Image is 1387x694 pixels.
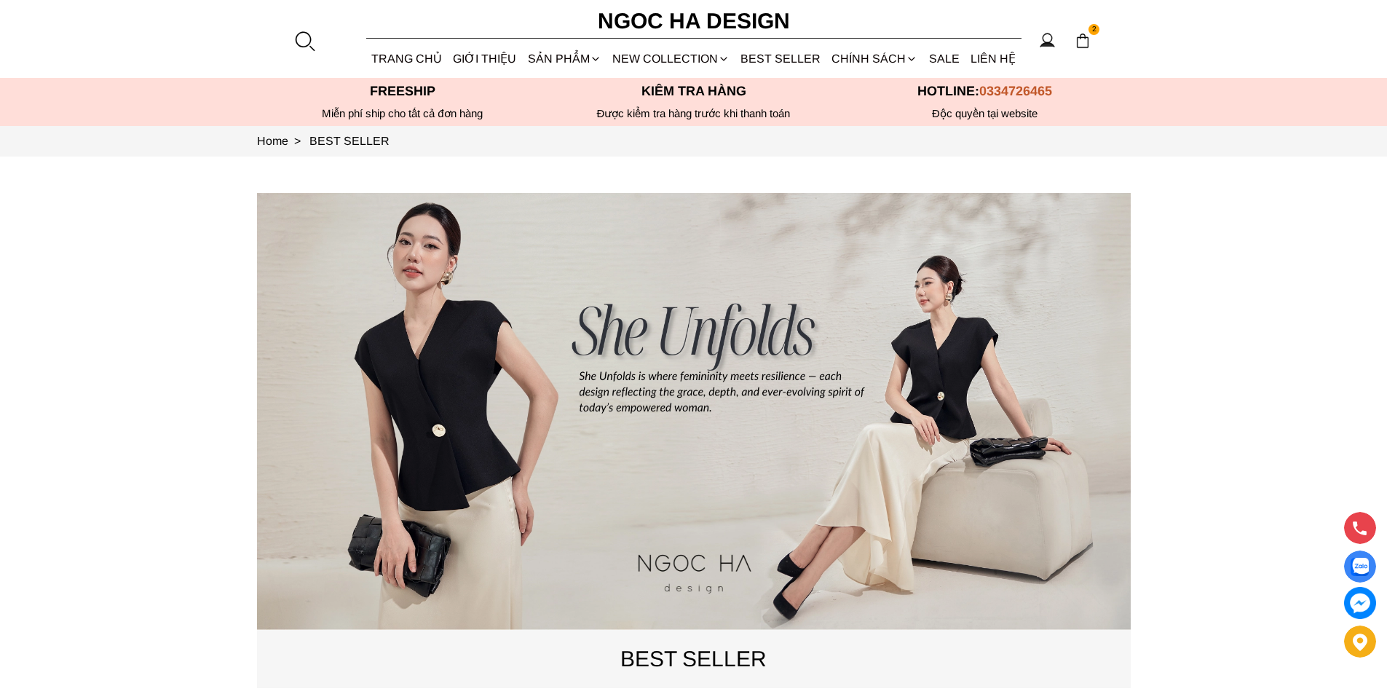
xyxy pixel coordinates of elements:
p: Freeship [257,84,548,99]
div: Chính sách [826,39,923,78]
img: img-CART-ICON-ksit0nf1 [1075,33,1091,49]
p: BEST SELLER [257,642,1131,676]
a: NEW COLLECTION [606,39,735,78]
img: Display image [1351,558,1369,576]
a: GIỚI THIỆU [448,39,522,78]
p: Được kiểm tra hàng trước khi thanh toán [548,107,839,120]
div: Miễn phí ship cho tất cả đơn hàng [257,107,548,120]
a: Ngoc Ha Design [585,4,803,39]
span: 2 [1088,24,1100,36]
a: SALE [923,39,965,78]
p: Hotline: [839,84,1131,99]
div: SẢN PHẨM [522,39,606,78]
a: TRANG CHỦ [366,39,448,78]
a: LIÊN HỆ [965,39,1021,78]
span: 0334726465 [979,84,1052,98]
font: Kiểm tra hàng [641,84,746,98]
a: Display image [1344,551,1376,583]
h6: Độc quyền tại website [839,107,1131,120]
a: BEST SELLER [735,39,826,78]
a: messenger [1344,587,1376,619]
a: Link to BEST SELLER [309,135,390,147]
span: > [288,135,307,147]
a: Link to Home [257,135,309,147]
